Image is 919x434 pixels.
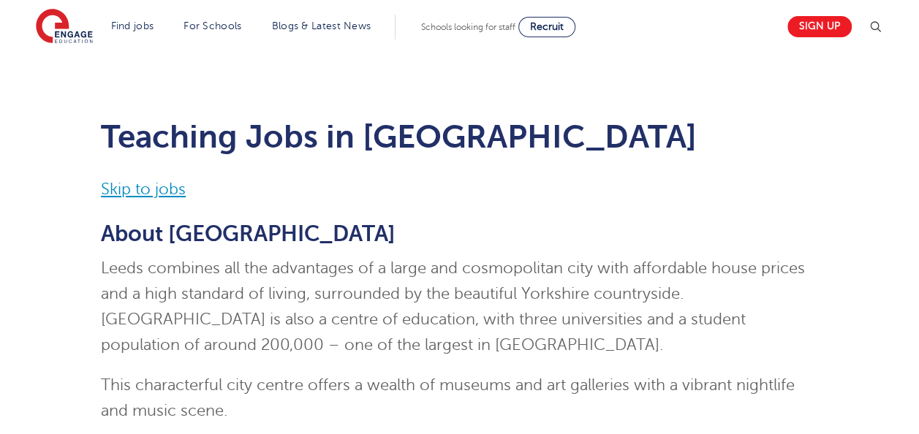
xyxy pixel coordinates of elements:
a: Find jobs [111,20,154,31]
h1: Teaching Jobs in [GEOGRAPHIC_DATA] [101,118,818,155]
a: Sign up [787,16,852,37]
span: This characterful city centre offers a wealth of museums and art galleries with a vibrant nightli... [101,376,795,419]
a: Skip to jobs [101,180,186,198]
a: For Schools [184,20,241,31]
a: Blogs & Latest News [272,20,371,31]
a: Recruit [518,17,575,37]
span: Recruit [530,21,564,32]
img: Engage Education [36,9,93,45]
span: Leeds combines all the advantages of a large and cosmopolitan city with affordable house prices a... [101,259,805,354]
span: Schools looking for staff [421,22,515,32]
span: About [GEOGRAPHIC_DATA] [101,221,396,246]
